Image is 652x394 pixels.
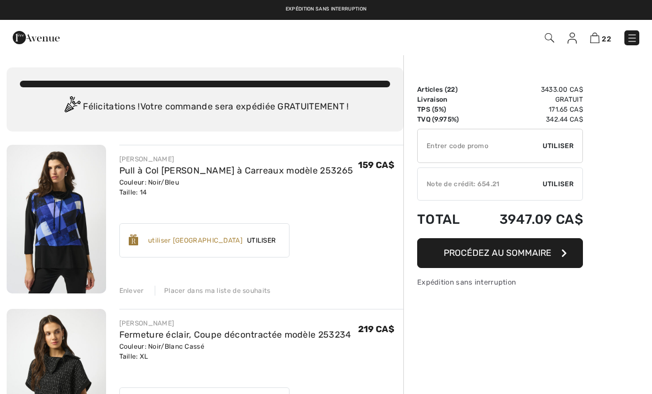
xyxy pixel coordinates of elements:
[444,248,551,258] span: Procédez au sommaire
[543,179,574,189] span: Utiliser
[129,234,139,245] img: Reward-Logo.svg
[148,235,243,245] div: utiliser [GEOGRAPHIC_DATA]
[417,277,583,287] div: Expédition sans interruption
[119,329,351,340] a: Fermeture éclair, Coupe décontractée modèle 253234
[590,33,600,43] img: Panier d'achat
[474,94,583,104] td: Gratuit
[417,85,474,94] td: Articles ( )
[474,114,583,124] td: 342.44 CA$
[590,31,611,44] a: 22
[627,33,638,44] img: Menu
[7,145,106,293] img: Pull à Col Bénitier à Carreaux modèle 253265
[119,177,354,197] div: Couleur: Noir/Bleu Taille: 14
[119,165,354,176] a: Pull à Col [PERSON_NAME] à Carreaux modèle 253265
[358,160,395,170] span: 159 CA$
[119,342,351,361] div: Couleur: Noir/Blanc Cassé Taille: XL
[417,238,583,268] button: Procédez au sommaire
[119,286,144,296] div: Enlever
[358,324,395,334] span: 219 CA$
[243,235,280,245] span: Utiliser
[417,201,474,238] td: Total
[447,86,455,93] span: 22
[418,129,543,162] input: Code promo
[155,286,271,296] div: Placer dans ma liste de souhaits
[602,35,611,43] span: 22
[20,96,390,118] div: Félicitations ! Votre commande sera expédiée GRATUITEMENT !
[545,33,554,43] img: Recherche
[417,94,474,104] td: Livraison
[417,114,474,124] td: TVQ (9.975%)
[474,104,583,114] td: 171.65 CA$
[119,154,354,164] div: [PERSON_NAME]
[417,104,474,114] td: TPS (5%)
[418,179,543,189] div: Note de crédit: 654.21
[61,96,83,118] img: Congratulation2.svg
[543,141,574,151] span: Utiliser
[13,27,60,49] img: 1ère Avenue
[119,318,351,328] div: [PERSON_NAME]
[567,33,577,44] img: Mes infos
[13,31,60,42] a: 1ère Avenue
[474,85,583,94] td: 3433.00 CA$
[474,201,583,238] td: 3947.09 CA$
